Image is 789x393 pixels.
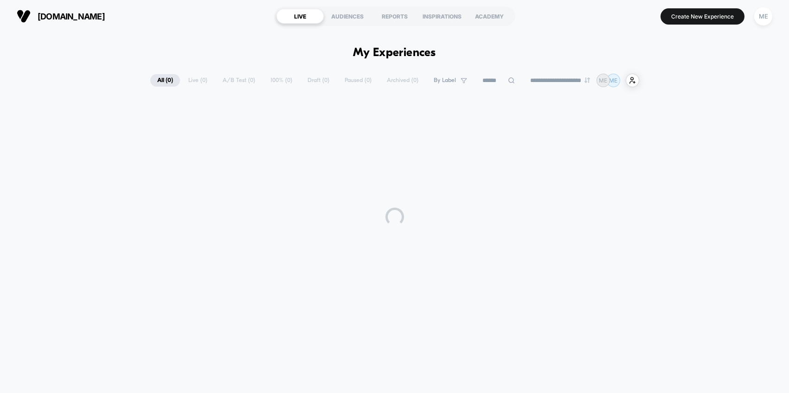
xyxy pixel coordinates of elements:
span: [DOMAIN_NAME] [38,12,105,21]
div: ME [754,7,772,25]
button: Create New Experience [661,8,744,25]
img: end [584,77,590,83]
div: AUDIENCES [324,9,371,24]
h1: My Experiences [353,46,436,60]
div: INSPIRATIONS [418,9,466,24]
img: Visually logo [17,9,31,23]
p: ME [599,77,607,84]
span: All ( 0 ) [150,74,180,87]
button: ME [751,7,775,26]
span: By Label [434,77,456,84]
div: LIVE [276,9,324,24]
p: ME [609,77,617,84]
div: ACADEMY [466,9,513,24]
div: REPORTS [371,9,418,24]
button: [DOMAIN_NAME] [14,9,108,24]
